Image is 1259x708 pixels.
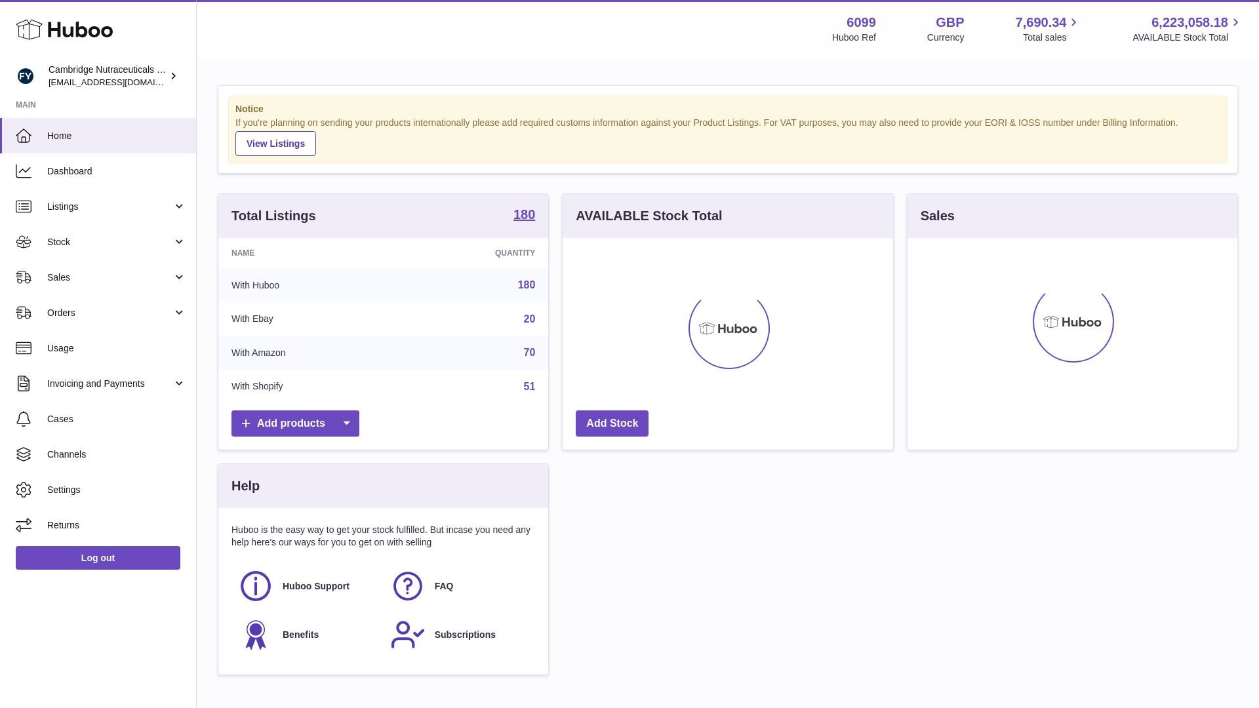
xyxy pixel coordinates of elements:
[235,117,1220,156] div: If you're planning on sending your products internationally please add required customs informati...
[47,448,186,461] span: Channels
[218,302,399,336] td: With Ebay
[47,484,186,496] span: Settings
[524,313,536,324] a: 20
[1016,14,1082,44] a: 7,690.34 Total sales
[231,207,316,225] h3: Total Listings
[47,378,172,390] span: Invoicing and Payments
[390,568,529,604] a: FAQ
[231,524,535,549] p: Huboo is the easy way to get your stock fulfilled. But incase you need any help here's our ways f...
[518,279,536,290] a: 180
[235,103,1220,115] strong: Notice
[238,617,377,652] a: Benefits
[218,238,399,268] th: Name
[1132,31,1243,44] span: AVAILABLE Stock Total
[513,208,535,221] strong: 180
[47,413,186,425] span: Cases
[847,14,876,31] strong: 6099
[1023,31,1081,44] span: Total sales
[435,629,496,641] span: Subscriptions
[47,271,172,284] span: Sales
[936,14,964,31] strong: GBP
[49,64,167,88] div: Cambridge Nutraceuticals Ltd
[47,130,186,142] span: Home
[1151,14,1228,31] span: 6,223,058.18
[218,336,399,370] td: With Amazon
[47,342,186,355] span: Usage
[283,580,350,593] span: Huboo Support
[524,381,536,392] a: 51
[576,410,649,437] a: Add Stock
[524,347,536,358] a: 70
[513,208,535,224] a: 180
[47,201,172,213] span: Listings
[231,477,260,495] h3: Help
[576,207,722,225] h3: AVAILABLE Stock Total
[921,207,955,225] h3: Sales
[218,268,399,302] td: With Huboo
[927,31,965,44] div: Currency
[1016,14,1067,31] span: 7,690.34
[231,410,359,437] a: Add products
[238,568,377,604] a: Huboo Support
[16,66,35,86] img: huboo@camnutra.com
[47,165,186,178] span: Dashboard
[435,580,454,593] span: FAQ
[47,236,172,248] span: Stock
[399,238,548,268] th: Quantity
[1132,14,1243,44] a: 6,223,058.18 AVAILABLE Stock Total
[218,370,399,404] td: With Shopify
[832,31,876,44] div: Huboo Ref
[390,617,529,652] a: Subscriptions
[16,546,180,570] a: Log out
[49,77,193,87] span: [EMAIL_ADDRESS][DOMAIN_NAME]
[47,519,186,532] span: Returns
[47,307,172,319] span: Orders
[235,131,316,156] a: View Listings
[283,629,319,641] span: Benefits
